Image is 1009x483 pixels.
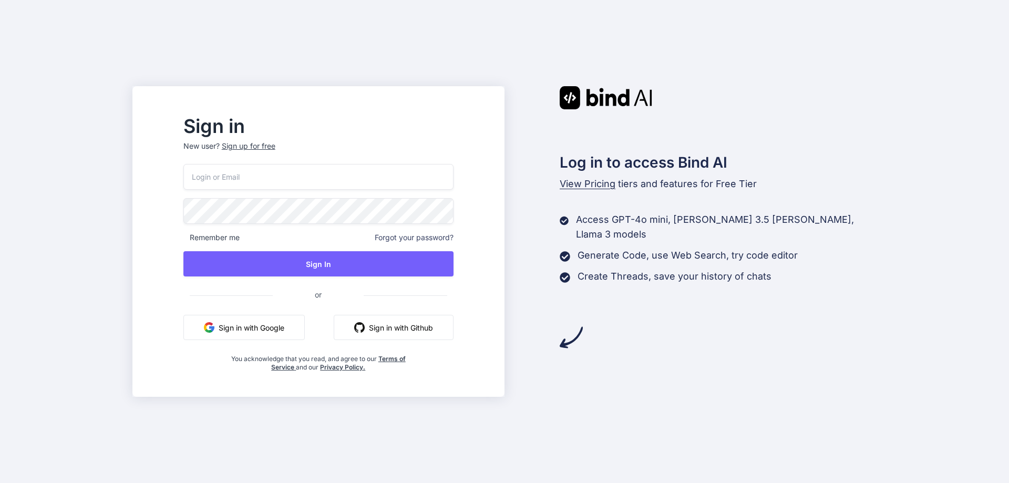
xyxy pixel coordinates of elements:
button: Sign in with Google [183,315,305,340]
img: github [354,322,365,333]
div: You acknowledge that you read, and agree to our and our [228,348,408,372]
img: arrow [560,326,583,349]
p: New user? [183,141,454,164]
div: Sign up for free [222,141,275,151]
img: Bind AI logo [560,86,652,109]
span: or [273,282,364,307]
p: Access GPT-4o mini, [PERSON_NAME] 3.5 [PERSON_NAME], Llama 3 models [576,212,877,242]
span: Remember me [183,232,240,243]
p: Generate Code, use Web Search, try code editor [578,248,798,263]
h2: Sign in [183,118,454,135]
button: Sign In [183,251,454,276]
img: google [204,322,214,333]
input: Login or Email [183,164,454,190]
a: Privacy Policy. [320,363,365,371]
button: Sign in with Github [334,315,454,340]
p: tiers and features for Free Tier [560,177,877,191]
a: Terms of Service [271,355,406,371]
p: Create Threads, save your history of chats [578,269,771,284]
span: Forgot your password? [375,232,454,243]
span: View Pricing [560,178,615,189]
h2: Log in to access Bind AI [560,151,877,173]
